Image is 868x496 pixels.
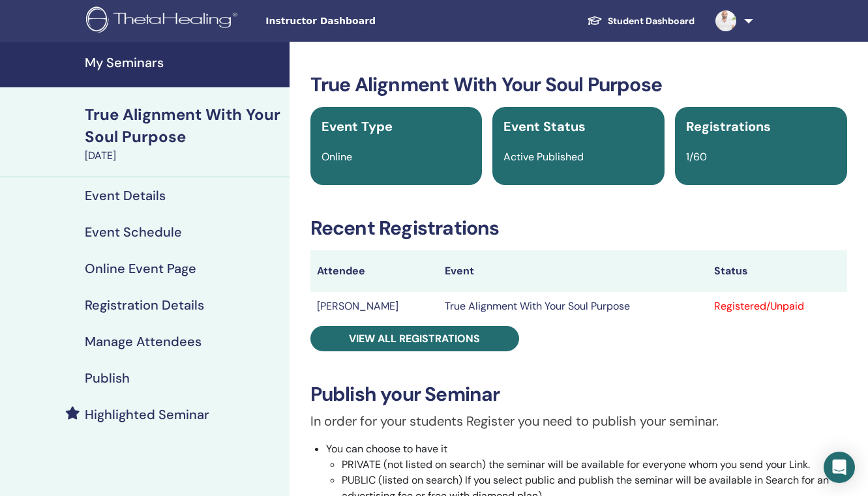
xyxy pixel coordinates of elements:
th: Event [438,250,707,292]
div: True Alignment With Your Soul Purpose [85,104,282,148]
td: [PERSON_NAME] [310,292,439,321]
span: Event Status [503,118,586,135]
h4: Online Event Page [85,261,196,276]
h3: True Alignment With Your Soul Purpose [310,73,847,96]
h4: Registration Details [85,297,204,313]
td: True Alignment With Your Soul Purpose [438,292,707,321]
li: PRIVATE (not listed on search) the seminar will be available for everyone whom you send your Link. [342,457,847,473]
span: 1/60 [686,150,707,164]
img: graduation-cap-white.svg [587,15,603,26]
h4: Highlighted Seminar [85,407,209,422]
h3: Publish your Seminar [310,383,847,406]
h4: My Seminars [85,55,282,70]
div: [DATE] [85,148,282,164]
span: View all registrations [349,332,480,345]
img: logo.png [86,7,242,36]
p: In order for your students Register you need to publish your seminar. [310,411,847,431]
div: Open Intercom Messenger [824,452,855,483]
h4: Event Schedule [85,224,182,240]
h4: Manage Attendees [85,334,202,349]
span: Active Published [503,150,584,164]
a: Student Dashboard [576,9,705,33]
span: Online [322,150,352,164]
span: Event Type [322,118,393,135]
a: View all registrations [310,326,519,351]
div: Registered/Unpaid [714,299,841,314]
span: Registrations [686,118,771,135]
th: Status [708,250,847,292]
span: Instructor Dashboard [265,14,461,28]
img: default.jpg [715,10,736,31]
h4: Publish [85,370,130,386]
a: True Alignment With Your Soul Purpose[DATE] [77,104,290,164]
h3: Recent Registrations [310,216,847,240]
th: Attendee [310,250,439,292]
h4: Event Details [85,188,166,203]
